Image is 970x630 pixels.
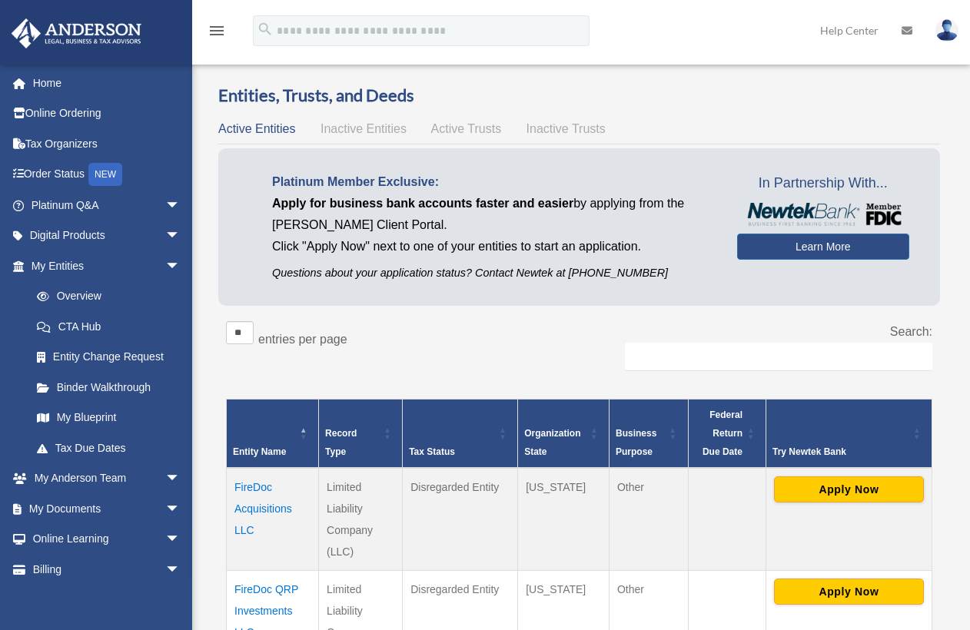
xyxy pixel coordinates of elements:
[11,220,204,251] a: Digital Productsarrow_drop_down
[688,400,766,469] th: Federal Return Due Date: Activate to sort
[208,27,226,40] a: menu
[165,554,196,585] span: arrow_drop_down
[703,409,742,457] span: Federal Return Due Date
[272,197,573,210] span: Apply for business bank accounts faster and easier
[11,493,204,524] a: My Documentsarrow_drop_down
[227,468,319,571] td: FireDoc Acquisitions LLC
[774,579,924,605] button: Apply Now
[11,463,204,494] a: My Anderson Teamarrow_drop_down
[165,220,196,252] span: arrow_drop_down
[7,18,146,48] img: Anderson Advisors Platinum Portal
[218,122,295,135] span: Active Entities
[890,325,932,338] label: Search:
[321,122,407,135] span: Inactive Entities
[165,250,196,282] span: arrow_drop_down
[325,428,357,457] span: Record Type
[319,468,403,571] td: Limited Liability Company (LLC)
[88,163,122,186] div: NEW
[319,400,403,469] th: Record Type: Activate to sort
[11,250,196,281] a: My Entitiesarrow_drop_down
[518,468,610,571] td: [US_STATE]
[11,128,204,159] a: Tax Organizers
[737,234,909,260] a: Learn More
[766,400,932,469] th: Try Newtek Bank : Activate to sort
[772,443,909,461] div: Try Newtek Bank
[22,403,196,433] a: My Blueprint
[527,122,606,135] span: Inactive Trusts
[257,21,274,38] i: search
[208,22,226,40] i: menu
[774,476,924,502] button: Apply Now
[165,190,196,221] span: arrow_drop_down
[609,468,688,571] td: Other
[524,428,580,457] span: Organization State
[165,493,196,525] span: arrow_drop_down
[272,264,714,283] p: Questions about your application status? Contact Newtek at [PHONE_NUMBER]
[218,84,940,108] h3: Entities, Trusts, and Deeds
[272,236,714,257] p: Click "Apply Now" next to one of your entities to start an application.
[22,372,196,403] a: Binder Walkthrough
[737,171,909,196] span: In Partnership With...
[22,281,188,312] a: Overview
[409,446,455,457] span: Tax Status
[518,400,610,469] th: Organization State: Activate to sort
[11,98,204,129] a: Online Ordering
[616,428,656,457] span: Business Purpose
[403,400,518,469] th: Tax Status: Activate to sort
[745,203,902,226] img: NewtekBankLogoSM.png
[609,400,688,469] th: Business Purpose: Activate to sort
[935,19,958,41] img: User Pic
[272,193,714,236] p: by applying from the [PERSON_NAME] Client Portal.
[165,524,196,555] span: arrow_drop_down
[11,190,204,220] a: Platinum Q&Aarrow_drop_down
[11,68,204,98] a: Home
[22,311,196,342] a: CTA Hub
[403,468,518,571] td: Disregarded Entity
[22,433,196,463] a: Tax Due Dates
[258,333,347,346] label: entries per page
[272,171,714,193] p: Platinum Member Exclusive:
[11,159,204,191] a: Order StatusNEW
[233,446,286,457] span: Entity Name
[227,400,319,469] th: Entity Name: Activate to invert sorting
[431,122,502,135] span: Active Trusts
[11,554,204,585] a: Billingarrow_drop_down
[22,342,196,373] a: Entity Change Request
[11,524,204,555] a: Online Learningarrow_drop_down
[165,463,196,495] span: arrow_drop_down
